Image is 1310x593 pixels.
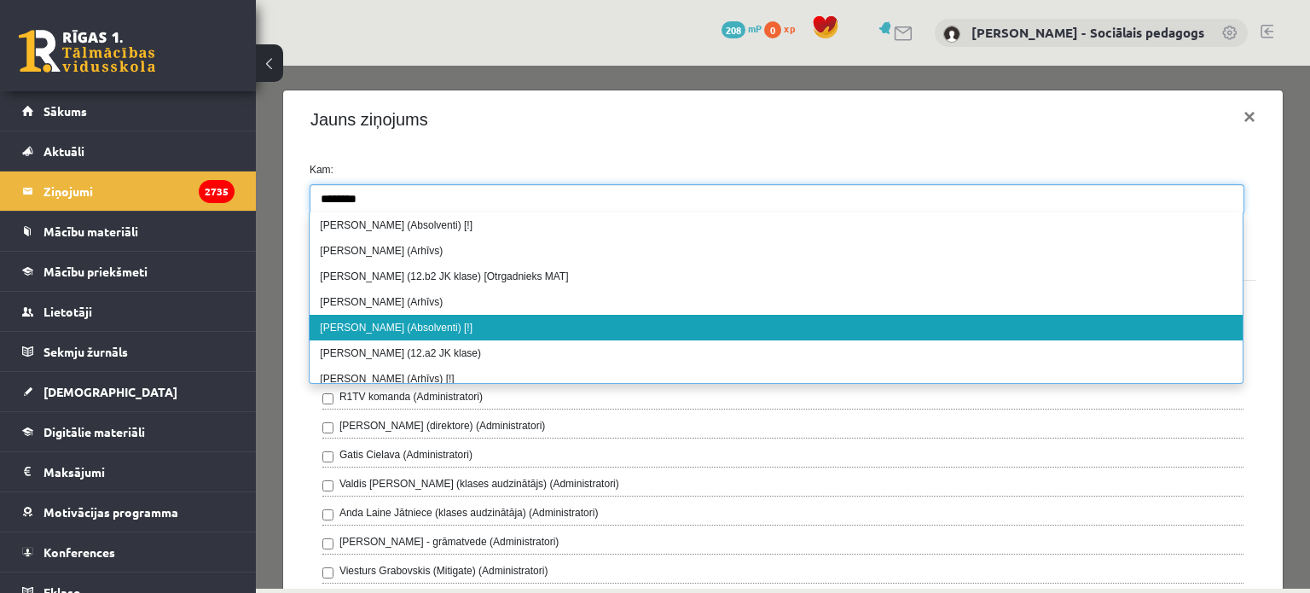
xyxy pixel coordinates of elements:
[764,21,781,38] span: 0
[22,91,235,131] a: Sākums
[84,468,303,484] label: [PERSON_NAME] - grāmatvede (Administratori)
[84,352,289,368] label: [PERSON_NAME] (direktore) (Administratori)
[22,452,235,491] a: Maksājumi
[84,323,227,339] label: R1TV komanda (Administratori)
[43,264,148,279] span: Mācību priekšmeti
[722,21,762,35] a: 208 mP
[43,172,235,211] legend: Ziņojumi
[22,412,235,451] a: Digitālie materiāli
[43,424,145,439] span: Digitālie materiāli
[22,372,235,411] a: [DEMOGRAPHIC_DATA]
[43,504,178,520] span: Motivācijas programma
[22,252,235,291] a: Mācību priekšmeti
[17,17,928,35] body: Rich Text Editor, wiswyg-editor-47024836474860-1757425030-655
[54,198,987,224] li: [PERSON_NAME] (12.b2 JK klase) [Otrgadnieks MAT]
[54,249,987,275] li: [PERSON_NAME] (Absolventi) [!]
[54,172,987,198] li: [PERSON_NAME] (Arhīvs)
[84,381,217,397] label: Gatis Cielava (Administratori)
[748,21,762,35] span: mP
[971,24,1204,41] a: [PERSON_NAME] - Sociālais pedagogs
[784,21,795,35] span: xp
[22,492,235,532] a: Motivācijas programma
[55,41,172,67] h4: Jauns ziņojums
[764,21,803,35] a: 0 xp
[22,172,235,211] a: Ziņojumi2735
[54,147,987,172] li: [PERSON_NAME] (Absolventi) [!]
[43,143,84,159] span: Aktuāli
[43,452,235,491] legend: Maksājumi
[22,332,235,371] a: Sekmju žurnāls
[22,532,235,572] a: Konferences
[22,131,235,171] a: Aktuāli
[54,224,987,249] li: [PERSON_NAME] (Arhīvs)
[43,103,87,119] span: Sākums
[43,224,138,239] span: Mācību materiāli
[43,384,177,399] span: [DEMOGRAPHIC_DATA]
[43,304,92,319] span: Lietotāji
[943,26,960,43] img: Dagnija Gaubšteina - Sociālais pedagogs
[19,30,155,73] a: Rīgas 1. Tālmācības vidusskola
[722,21,745,38] span: 208
[54,275,987,300] li: [PERSON_NAME] (12.a2 JK klase)
[84,410,363,426] label: Valdis [PERSON_NAME] (klases audzinātājs) (Administratori)
[43,544,115,560] span: Konferences
[43,344,128,359] span: Sekmju žurnāls
[22,292,235,331] a: Lietotāji
[54,300,987,326] li: [PERSON_NAME] (Arhīvs) [!]
[22,212,235,251] a: Mācību materiāli
[84,439,343,455] label: Anda Laine Jātniece (klases audzinātāja) (Administratori)
[974,27,1013,75] button: ×
[41,161,1013,177] label: Izvēlies adresātu grupas:
[41,96,1013,112] label: Kam:
[84,497,293,513] label: Viesturs Grabovskis (Mitigate) (Administratori)
[199,180,235,203] i: 2735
